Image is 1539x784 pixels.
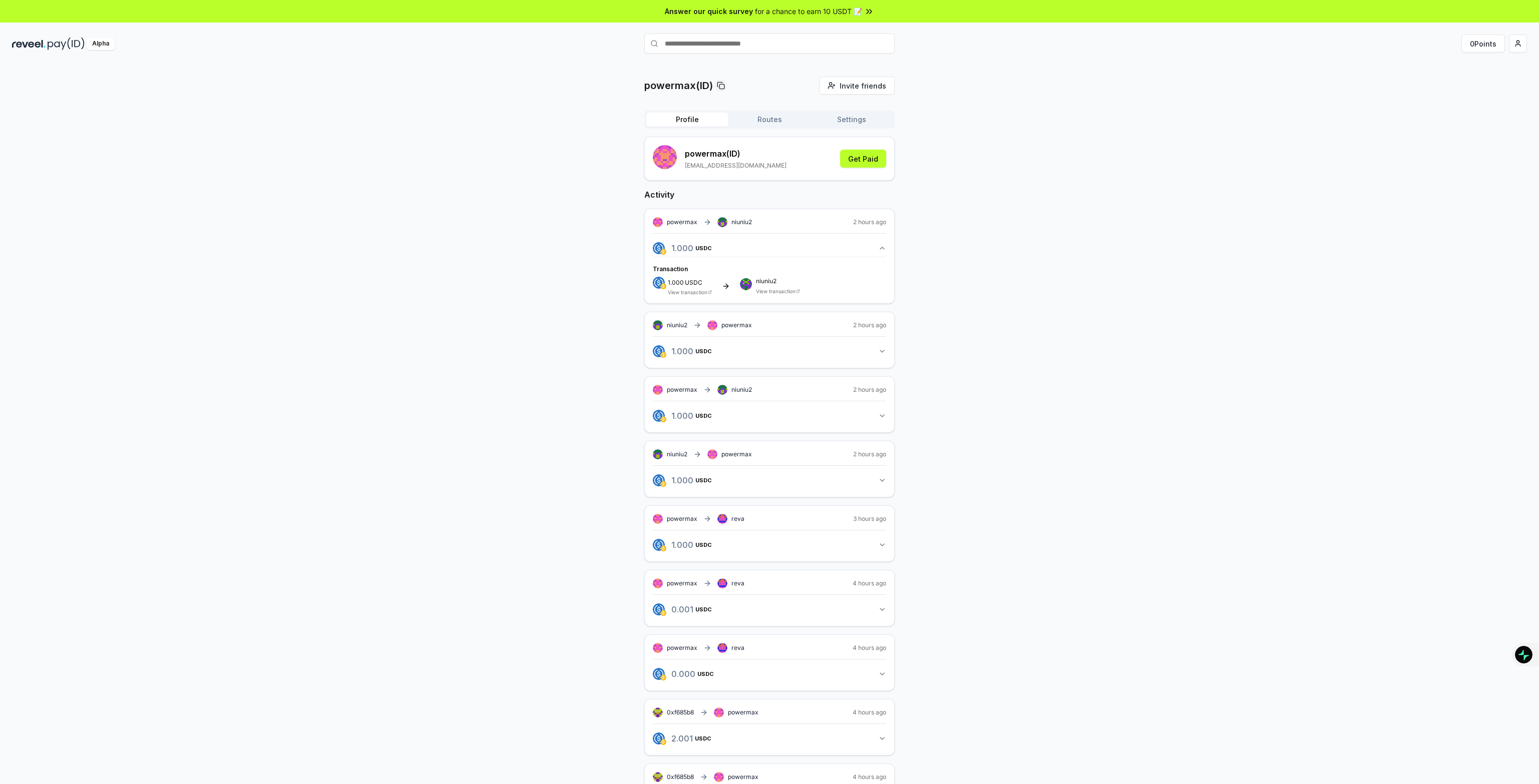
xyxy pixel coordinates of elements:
img: logo.png [660,610,666,616]
button: Invite friends [819,77,895,95]
span: powermax [667,644,697,652]
span: powermax [667,218,697,226]
button: 1.000USDC [653,536,886,553]
span: Invite friends [840,81,886,91]
span: 3 hours ago [853,515,886,523]
button: 2.001USDC [653,730,886,747]
button: 1.000USDC [653,240,886,257]
button: Get Paid [840,150,886,168]
a: View transaction [756,288,796,294]
img: logo.png [653,668,665,680]
span: niuniu2 [756,278,800,284]
span: powermax [721,321,752,329]
span: reva [731,644,744,652]
button: Routes [728,113,811,127]
span: powermax [721,450,752,458]
button: 1.000USDC [653,472,886,489]
button: 0.001USDC [653,601,886,618]
span: 2 hours ago [853,450,886,458]
span: 1.000 [668,279,684,286]
img: logo.png [660,416,666,422]
img: reveel_dark [12,38,46,50]
p: powermax (ID) [685,148,787,160]
span: powermax [667,579,697,587]
button: 1.000USDC [653,343,886,360]
span: niuniu2 [667,321,687,329]
span: 4 hours ago [853,644,886,652]
span: 2 hours ago [853,218,886,226]
span: USDC [695,413,712,419]
button: 0Points [1461,35,1505,53]
img: logo.png [660,674,666,680]
button: Profile [646,113,728,127]
img: logo.png [660,249,666,255]
button: 1.000USDC [653,407,886,424]
span: 2 hours ago [853,386,886,394]
span: USDC [695,542,712,548]
span: niuniu2 [731,386,752,394]
a: View transaction [668,289,707,295]
span: Answer our quick survey [665,6,753,17]
img: logo.png [653,345,665,357]
img: pay_id [48,38,85,50]
span: Transaction [653,265,688,273]
span: 0xf685b8 [667,708,694,716]
img: logo.png [653,474,665,486]
img: logo.png [653,242,665,254]
img: logo.png [660,739,666,745]
span: USDC [695,245,712,251]
span: 4 hours ago [853,579,886,587]
img: logo.png [653,277,665,289]
img: logo.png [653,539,665,551]
button: 0.000USDC [653,665,886,682]
p: powermax(ID) [644,79,713,93]
span: powermax [728,773,758,781]
img: logo.png [660,283,666,289]
span: powermax [667,515,697,523]
img: logo.png [660,352,666,358]
div: 1.000USDC [653,257,886,295]
span: USDC [685,280,702,286]
img: logo.png [653,603,665,615]
span: 2 hours ago [853,321,886,329]
img: logo.png [660,545,666,551]
div: Alpha [87,38,115,50]
span: for a chance to earn 10 USDT 📝 [755,6,862,17]
span: powermax [667,386,697,394]
h2: Activity [644,189,895,201]
p: [EMAIL_ADDRESS][DOMAIN_NAME] [685,162,787,170]
span: USDC [695,348,712,354]
img: logo.png [660,481,666,487]
span: niuniu2 [731,218,752,226]
span: USDC [695,477,712,483]
img: logo.png [653,410,665,422]
span: reva [731,579,744,587]
span: 4 hours ago [853,708,886,716]
button: Settings [811,113,893,127]
span: 0xf685b8 [667,773,694,780]
img: logo.png [653,732,665,744]
span: powermax [728,708,758,716]
span: niuniu2 [667,450,687,458]
span: reva [731,515,744,523]
span: 4 hours ago [853,773,886,781]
